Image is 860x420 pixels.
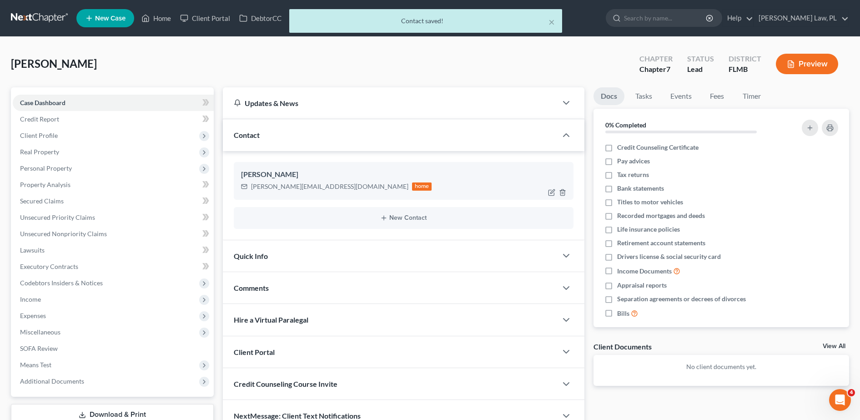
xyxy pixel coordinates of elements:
[20,377,84,385] span: Additional Documents
[617,211,705,220] span: Recorded mortgages and deeds
[20,181,70,188] span: Property Analysis
[735,87,768,105] a: Timer
[20,132,58,139] span: Client Profile
[617,267,672,276] span: Income Documents
[241,214,566,222] button: New Contact
[234,411,361,420] span: NextMessage: Client Text Notifications
[848,389,855,396] span: 4
[776,54,838,74] button: Preview
[234,283,269,292] span: Comments
[20,263,78,270] span: Executory Contracts
[13,95,214,111] a: Case Dashboard
[729,64,761,75] div: FLMB
[639,54,673,64] div: Chapter
[617,170,649,179] span: Tax returns
[20,328,60,336] span: Miscellaneous
[20,213,95,221] span: Unsecured Priority Claims
[617,143,699,152] span: Credit Counseling Certificate
[729,54,761,64] div: District
[628,87,659,105] a: Tasks
[829,389,851,411] iframe: Intercom live chat
[20,344,58,352] span: SOFA Review
[687,54,714,64] div: Status
[617,281,667,290] span: Appraisal reports
[663,87,699,105] a: Events
[617,238,705,248] span: Retirement account statements
[11,57,97,70] span: [PERSON_NAME]
[20,361,51,369] span: Means Test
[20,246,45,254] span: Lawsuits
[617,157,650,166] span: Pay advices
[251,182,408,191] div: [PERSON_NAME][EMAIL_ADDRESS][DOMAIN_NAME]
[20,230,107,238] span: Unsecured Nonpriority Claims
[20,99,65,106] span: Case Dashboard
[666,65,670,73] span: 7
[13,226,214,242] a: Unsecured Nonpriority Claims
[20,164,72,172] span: Personal Property
[687,64,714,75] div: Lead
[20,197,64,205] span: Secured Claims
[13,340,214,357] a: SOFA Review
[241,169,566,180] div: [PERSON_NAME]
[412,182,432,191] div: home
[617,294,746,304] span: Separation agreements or decrees of divorces
[20,279,103,287] span: Codebtors Insiders & Notices
[234,131,260,139] span: Contact
[617,252,721,261] span: Drivers license & social security card
[20,295,41,303] span: Income
[601,362,842,371] p: No client documents yet.
[548,16,555,27] button: ×
[823,343,845,349] a: View All
[617,309,629,318] span: Bills
[20,148,59,156] span: Real Property
[617,225,680,234] span: Life insurance policies
[593,342,652,351] div: Client Documents
[13,193,214,209] a: Secured Claims
[13,242,214,258] a: Lawsuits
[639,64,673,75] div: Chapter
[234,98,546,108] div: Updates & News
[13,258,214,275] a: Executory Contracts
[234,315,308,324] span: Hire a Virtual Paralegal
[13,177,214,193] a: Property Analysis
[593,87,624,105] a: Docs
[703,87,732,105] a: Fees
[20,115,59,123] span: Credit Report
[234,348,275,356] span: Client Portal
[605,121,646,129] strong: 0% Completed
[20,312,46,319] span: Expenses
[13,111,214,127] a: Credit Report
[234,252,268,260] span: Quick Info
[297,16,555,25] div: Contact saved!
[13,209,214,226] a: Unsecured Priority Claims
[234,380,337,388] span: Credit Counseling Course Invite
[617,184,664,193] span: Bank statements
[617,197,683,207] span: Titles to motor vehicles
